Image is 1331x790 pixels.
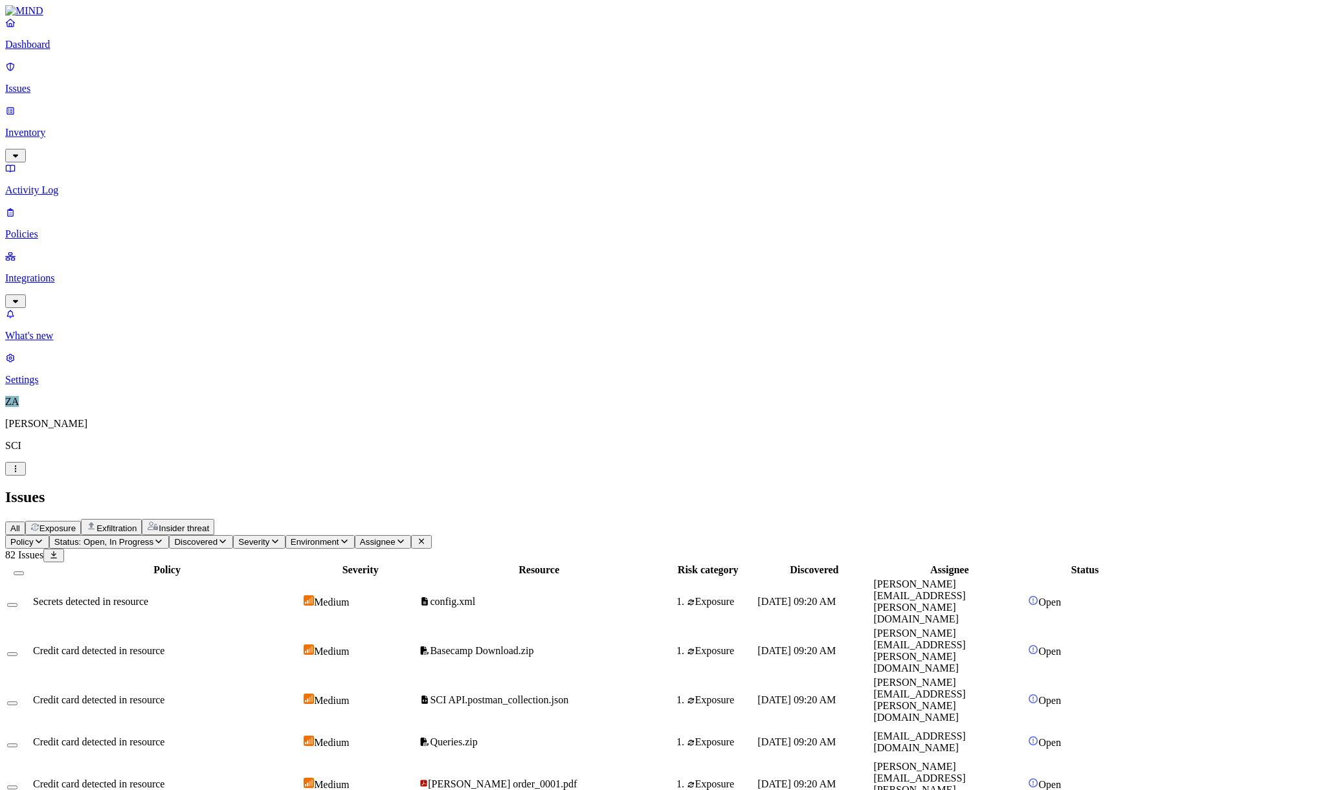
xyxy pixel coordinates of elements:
div: Exposure [687,645,755,657]
img: status-open [1028,778,1038,788]
img: MIND [5,5,43,17]
p: Policies [5,228,1326,240]
img: severity-medium [304,694,314,704]
span: Queries.zip [430,736,477,747]
button: Select row [7,652,17,656]
span: Status: Open, In Progress [54,537,153,547]
span: Policy [10,537,34,547]
span: Assignee [360,537,396,547]
span: Medium [314,646,349,657]
span: Secrets detected in resource [33,596,148,607]
span: Severity [238,537,269,547]
span: Open [1038,779,1061,790]
span: Insider threat [159,523,209,533]
img: status-open [1028,694,1038,704]
a: Activity Log [5,162,1326,196]
span: ZA [5,396,19,407]
span: Exposure [39,523,76,533]
span: Credit card detected in resource [33,778,164,789]
div: Severity [304,564,417,576]
span: [DATE] 09:20 AM [757,736,836,747]
span: Environment [291,537,339,547]
span: Open [1038,737,1061,748]
span: [PERSON_NAME][EMAIL_ADDRESS][PERSON_NAME][DOMAIN_NAME] [873,628,965,674]
a: Policies [5,206,1326,240]
p: Integrations [5,272,1326,284]
span: Open [1038,646,1061,657]
div: Exposure [687,778,755,790]
img: status-open [1028,644,1038,655]
span: Medium [314,695,349,706]
div: Resource [419,564,658,576]
span: [DATE] 09:20 AM [757,645,836,656]
button: Select row [7,603,17,607]
p: Settings [5,374,1326,386]
span: [EMAIL_ADDRESS][DOMAIN_NAME] [873,730,965,753]
span: Medium [314,737,349,748]
a: What's new [5,308,1326,342]
img: severity-medium [304,736,314,746]
img: severity-medium [304,644,314,655]
button: Select all [14,571,24,575]
a: Settings [5,352,1326,386]
span: Credit card detected in resource [33,694,164,705]
img: status-open [1028,736,1038,746]
div: Policy [33,564,301,576]
h2: Issues [5,488,1326,506]
p: Inventory [5,127,1326,138]
span: Medium [314,779,349,790]
span: Open [1038,695,1061,706]
a: MIND [5,5,1326,17]
span: Exfiltration [96,523,137,533]
button: Select row [7,785,17,789]
div: Exposure [687,694,755,706]
span: Medium [314,597,349,608]
div: Status [1028,564,1141,576]
a: Inventory [5,105,1326,160]
span: 82 Issues [5,549,43,560]
span: All [10,523,20,533]
div: Assignee [873,564,1025,576]
div: Discovered [757,564,871,576]
img: severity-medium [304,778,314,788]
img: adobe-pdf [419,779,428,787]
span: Open [1038,597,1061,608]
span: Credit card detected in resource [33,736,164,747]
span: [PERSON_NAME][EMAIL_ADDRESS][PERSON_NAME][DOMAIN_NAME] [873,677,965,723]
p: [PERSON_NAME] [5,418,1326,430]
span: [DATE] 09:20 AM [757,778,836,789]
p: Dashboard [5,39,1326,50]
span: [PERSON_NAME][EMAIL_ADDRESS][PERSON_NAME][DOMAIN_NAME] [873,578,965,624]
div: Risk category [661,564,755,576]
a: Issues [5,61,1326,94]
button: Select row [7,743,17,747]
div: Exposure [687,596,755,608]
span: Credit card detected in resource [33,645,164,656]
span: [DATE] 09:20 AM [757,596,836,607]
button: Select row [7,701,17,705]
p: What's new [5,330,1326,342]
span: [PERSON_NAME] order_0001.pdf [428,778,577,789]
p: SCI [5,440,1326,452]
img: status-open [1028,595,1038,606]
div: Exposure [687,736,755,748]
img: severity-medium [304,595,314,606]
span: [DATE] 09:20 AM [757,694,836,705]
p: Activity Log [5,184,1326,196]
span: config.xml [430,596,475,607]
span: SCI API.postman_collection.json [430,694,568,705]
a: Integrations [5,250,1326,306]
span: Basecamp Download.zip [430,645,533,656]
span: Discovered [174,537,218,547]
a: Dashboard [5,17,1326,50]
p: Issues [5,83,1326,94]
